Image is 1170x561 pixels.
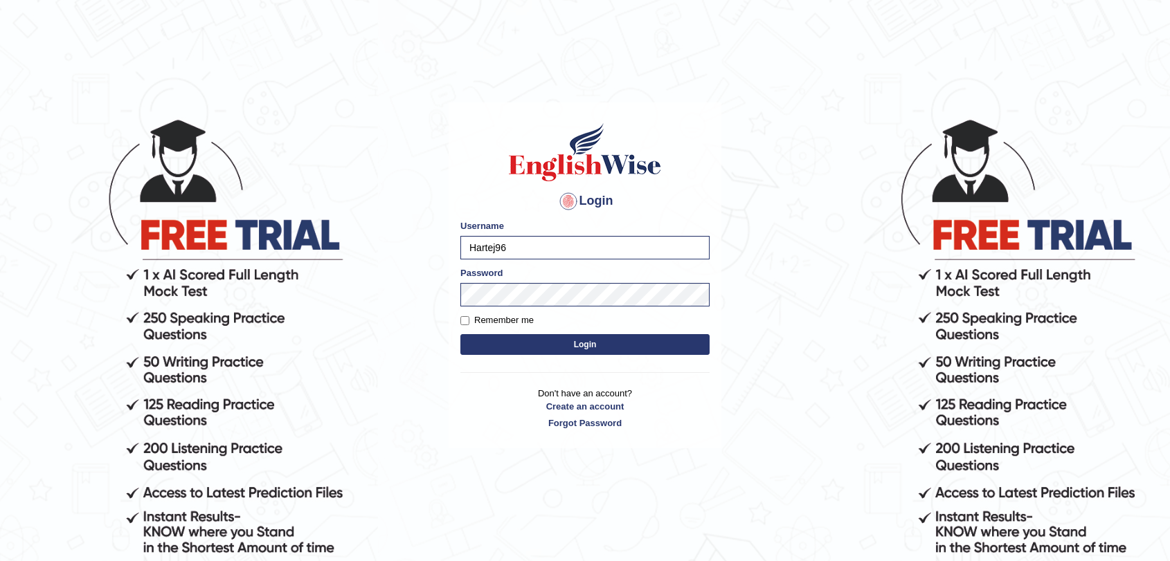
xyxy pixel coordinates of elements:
[460,400,710,413] a: Create an account
[460,334,710,355] button: Login
[460,266,503,279] label: Password
[460,219,504,232] label: Username
[506,121,664,183] img: Logo of English Wise sign in for intelligent practice with AI
[460,387,710,430] p: Don't have an account?
[460,313,534,327] label: Remember me
[460,416,710,430] a: Forgot Password
[460,316,469,325] input: Remember me
[460,190,710,212] h4: Login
